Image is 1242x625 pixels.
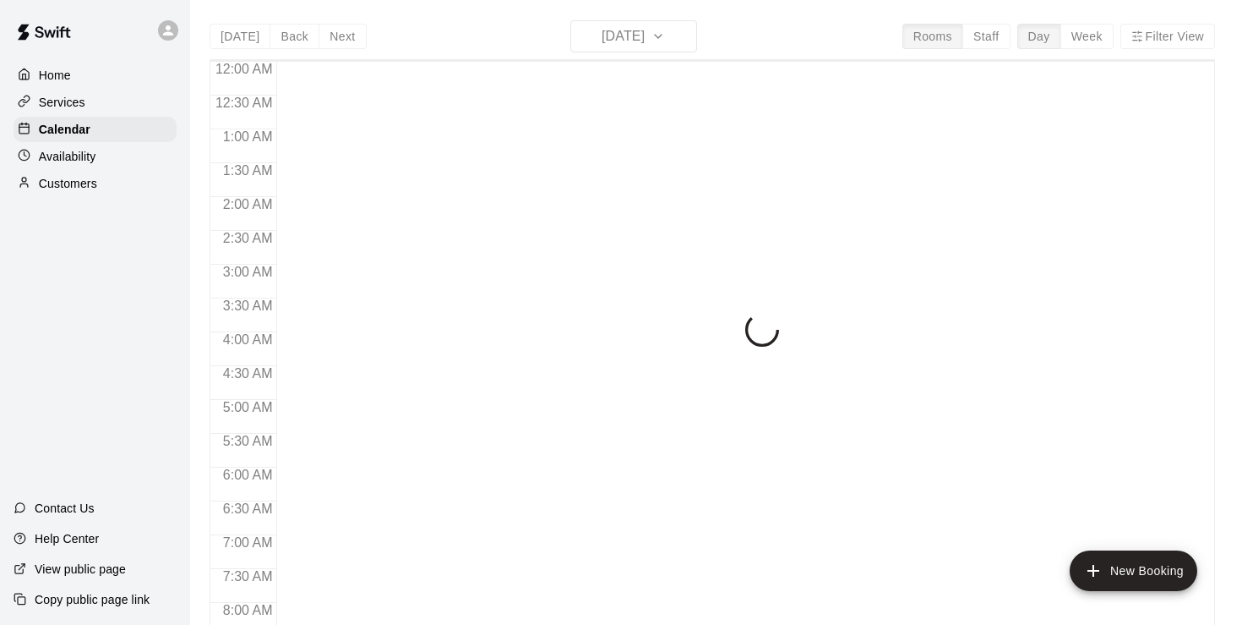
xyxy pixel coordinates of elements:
[39,148,96,165] p: Availability
[219,265,277,279] span: 3:00 AM
[219,231,277,245] span: 2:30 AM
[35,500,95,517] p: Contact Us
[211,62,277,76] span: 12:00 AM
[219,366,277,381] span: 4:30 AM
[14,117,177,142] a: Calendar
[219,299,277,313] span: 3:30 AM
[39,175,97,192] p: Customers
[35,530,99,547] p: Help Center
[219,197,277,211] span: 2:00 AM
[219,603,277,617] span: 8:00 AM
[219,502,277,516] span: 6:30 AM
[14,63,177,88] a: Home
[35,591,150,608] p: Copy public page link
[219,434,277,448] span: 5:30 AM
[1070,551,1197,591] button: add
[35,561,126,578] p: View public page
[211,96,277,110] span: 12:30 AM
[39,121,90,138] p: Calendar
[14,144,177,169] a: Availability
[39,94,85,111] p: Services
[219,129,277,144] span: 1:00 AM
[219,332,277,347] span: 4:00 AM
[219,535,277,550] span: 7:00 AM
[219,569,277,584] span: 7:30 AM
[219,400,277,414] span: 5:00 AM
[14,90,177,115] a: Services
[14,171,177,196] a: Customers
[219,468,277,482] span: 6:00 AM
[219,163,277,178] span: 1:30 AM
[39,67,71,84] p: Home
